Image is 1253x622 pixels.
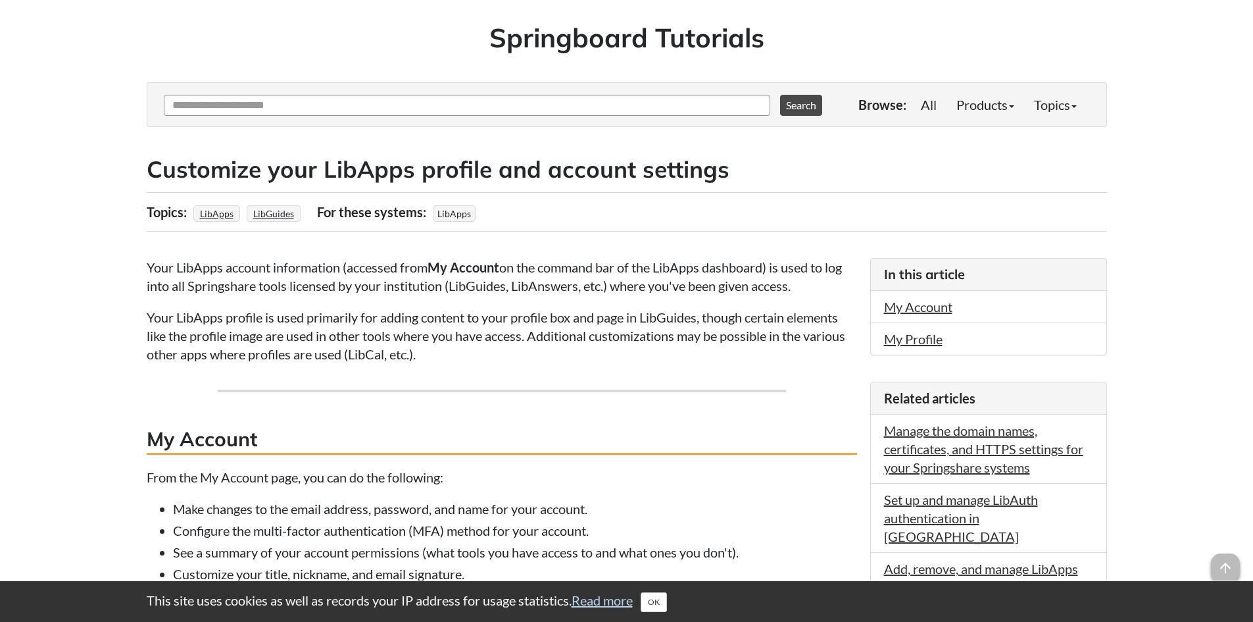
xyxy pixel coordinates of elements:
a: Read more [572,592,633,608]
div: Topics: [147,199,190,224]
div: This site uses cookies as well as records your IP address for usage statistics. [134,591,1120,612]
p: Your LibApps profile is used primarily for adding content to your profile box and page in LibGuid... [147,308,857,363]
a: arrow_upward [1211,555,1240,571]
a: Manage the domain names, certificates, and HTTPS settings for your Springshare systems [884,423,1083,475]
button: Search [780,95,822,116]
a: My Account [884,299,952,315]
span: LibApps [433,205,476,222]
span: Related articles [884,390,975,406]
a: Topics [1024,91,1087,118]
div: For these systems: [317,199,430,224]
h1: Springboard Tutorials [157,19,1097,56]
h3: In this article [884,265,1093,284]
li: Customize your title, nickname, and email signature. [173,565,857,583]
p: From the My Account page, you can do the following: [147,468,857,486]
li: Make changes to the email address, password, and name for your account. [173,500,857,518]
a: LibGuides [251,204,296,223]
a: My Profile [884,331,943,347]
h2: Customize your LibApps profile and account settings [147,153,1107,186]
a: Add, remove, and manage LibApps staff & patron accounts [884,561,1078,595]
h3: My Account [147,425,857,455]
li: See a summary of your account permissions (what tools you have access to and what ones you don't). [173,543,857,561]
a: Set up and manage LibAuth authentication in [GEOGRAPHIC_DATA] [884,492,1038,544]
button: Close [641,592,667,612]
p: Browse: [858,95,906,114]
a: All [911,91,946,118]
li: Configure the multi-factor authentication (MFA) method for your account. [173,521,857,540]
a: LibApps [198,204,235,223]
span: arrow_upward [1211,554,1240,583]
a: Products [946,91,1024,118]
p: Your LibApps account information (accessed from on the command bar of the LibApps dashboard) is u... [147,258,857,295]
strong: My Account [428,259,499,275]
